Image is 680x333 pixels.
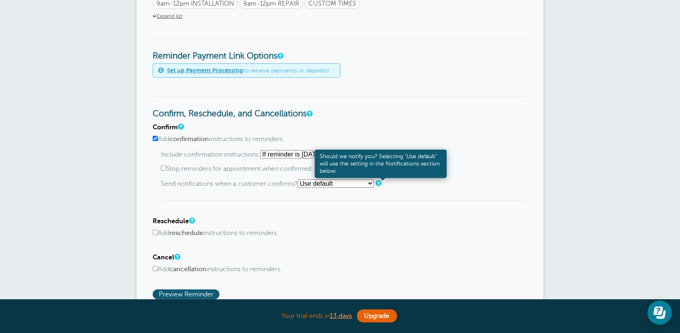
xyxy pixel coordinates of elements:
[169,266,206,273] b: cancellation
[315,150,447,178] div: Should we notify you? Selecting "Use default" will use the setting in the Notifications section b...
[153,266,158,271] input: Addcancellationinstructions to reminders.
[277,53,282,59] a: These settings apply to all templates. Automatically add a payment link to your reminders if an a...
[153,136,158,141] input: Addconfirmationinstructions to reminders.
[153,218,527,225] h4: Reschedule
[161,179,527,188] p: Send notifications when a customer confirms?
[136,307,544,325] div: Your trial ends in .
[330,312,352,320] a: 13 days
[307,111,311,116] a: These settings apply to all templates. (They are not per-template settings). You can change the l...
[153,38,527,61] h3: Reminder Payment Link Options
[357,309,397,322] a: Upgrade
[153,230,158,235] input: Addrescheduleinstructions to reminders.
[153,135,527,143] label: Add instructions to reminders.
[174,254,179,259] a: A note will be added to SMS reminders that replying "X" will cancel the appointment. For email re...
[153,13,182,19] a: Expand list
[153,229,527,237] label: Add instructions to reminders.
[161,150,527,159] p: Include confirmation instructions:
[153,289,219,299] span: Preview Reminder
[169,135,209,143] b: confirmation
[647,300,672,325] iframe: Resource center
[153,96,527,119] h3: Confirm, Reschedule, and Cancellations
[178,124,183,129] a: A note will be added to SMS reminders that replying "C" will confirm the appointment. For email r...
[153,266,527,273] label: Add instructions to reminders.
[153,254,527,261] h4: Cancel
[169,229,203,237] b: reschedule
[161,165,527,173] label: Stop reminders for appointment when confirmed. (Follow-ups will continue.)
[167,67,243,74] a: Set up Payment Processing
[189,218,194,223] a: A note will be added to SMS reminders that replying "R" will request a reschedule of the appointm...
[167,67,329,74] span: to receive payments or deposits!
[161,165,166,171] input: Stop reminders for appointment when confirmed. (Follow-ups will continue.)
[153,291,222,298] a: Preview Reminder
[153,124,527,131] h4: Confirm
